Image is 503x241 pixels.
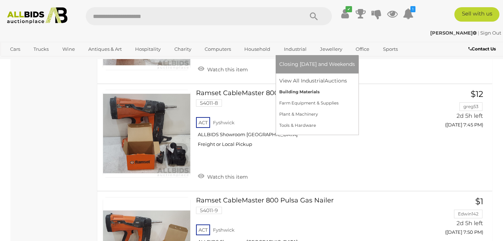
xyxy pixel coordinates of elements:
[58,43,80,55] a: Wine
[200,43,236,55] a: Computers
[29,43,53,55] a: Trucks
[5,55,66,67] a: [GEOGRAPHIC_DATA]
[196,63,250,74] a: Watch this item
[468,46,496,52] b: Contact Us
[346,6,352,12] i: ✔
[315,43,347,55] a: Jewellery
[410,6,415,12] i: 1
[478,30,479,36] span: |
[454,7,499,22] a: Sell with us
[471,89,483,99] span: $12
[205,66,248,73] span: Watch this item
[201,90,421,153] a: Ramset CableMaster 800 Pulsa Gas Nailer 54011-8 ACT Fyshwick ALLBIDS Showroom [GEOGRAPHIC_DATA] F...
[240,43,275,55] a: Household
[279,43,311,55] a: Industrial
[339,7,350,20] a: ✔
[84,43,126,55] a: Antiques & Art
[4,7,71,24] img: Allbids.com.au
[378,43,402,55] a: Sports
[170,43,196,55] a: Charity
[130,43,165,55] a: Hospitality
[351,43,374,55] a: Office
[430,30,477,36] strong: [PERSON_NAME]
[296,7,332,25] button: Search
[480,30,501,36] a: Sign Out
[468,45,498,53] a: Contact Us
[196,171,250,182] a: Watch this item
[430,30,478,36] a: [PERSON_NAME]
[5,43,25,55] a: Cars
[475,196,483,206] span: $1
[403,7,414,20] a: 1
[432,197,485,239] a: $1 Edwin142 2d 5h left ([DATE] 7:50 PM)
[432,90,485,132] a: $12 greg53 2d 5h left ([DATE] 7:45 PM)
[205,174,248,180] span: Watch this item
